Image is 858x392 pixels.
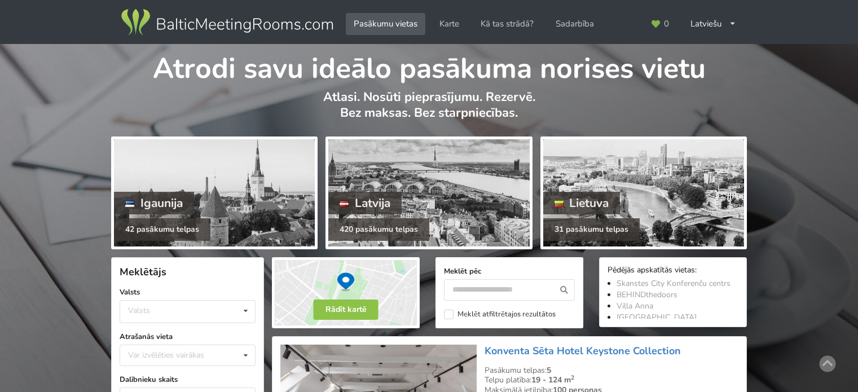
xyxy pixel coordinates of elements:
[120,265,166,279] span: Meklētājs
[444,266,575,277] label: Meklēt pēc
[547,365,551,376] strong: 5
[617,312,697,323] a: [GEOGRAPHIC_DATA]
[346,13,425,35] a: Pasākumu vietas
[111,89,747,133] p: Atlasi. Nosūti pieprasījumu. Rezervē. Bez maksas. Bez starpniecības.
[114,192,194,214] div: Igaunija
[683,13,744,35] div: Latviešu
[111,44,747,87] h1: Atrodi savu ideālo pasākuma norises vietu
[314,299,379,320] button: Rādīt kartē
[543,192,621,214] div: Lietuva
[664,20,669,28] span: 0
[531,375,574,385] strong: 19 - 124 m
[272,257,420,328] img: Rādīt kartē
[120,374,256,385] label: Dalībnieku skaits
[328,218,429,241] div: 420 pasākumu telpas
[543,218,640,241] div: 31 pasākumu telpas
[485,375,738,385] div: Telpu platība:
[328,192,402,214] div: Latvija
[473,13,542,35] a: Kā tas strādā?
[432,13,467,35] a: Karte
[617,278,731,289] a: Skanstes City Konferenču centrs
[617,289,677,300] a: BEHINDthedoors
[444,310,556,319] label: Meklēt atfiltrētajos rezultātos
[128,306,150,315] div: Valsts
[608,266,738,276] div: Pēdējās apskatītās vietas:
[540,136,747,249] a: Lietuva 31 pasākumu telpas
[119,7,335,38] img: Baltic Meeting Rooms
[111,136,318,249] a: Igaunija 42 pasākumu telpas
[548,13,602,35] a: Sadarbība
[114,218,210,241] div: 42 pasākumu telpas
[120,287,256,298] label: Valsts
[485,365,738,376] div: Pasākumu telpas:
[485,344,681,358] a: Konventa Sēta Hotel Keystone Collection
[325,136,532,249] a: Latvija 420 pasākumu telpas
[125,349,230,362] div: Var izvēlēties vairākas
[120,331,256,342] label: Atrašanās vieta
[571,373,574,382] sup: 2
[617,301,653,311] a: Villa Anna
